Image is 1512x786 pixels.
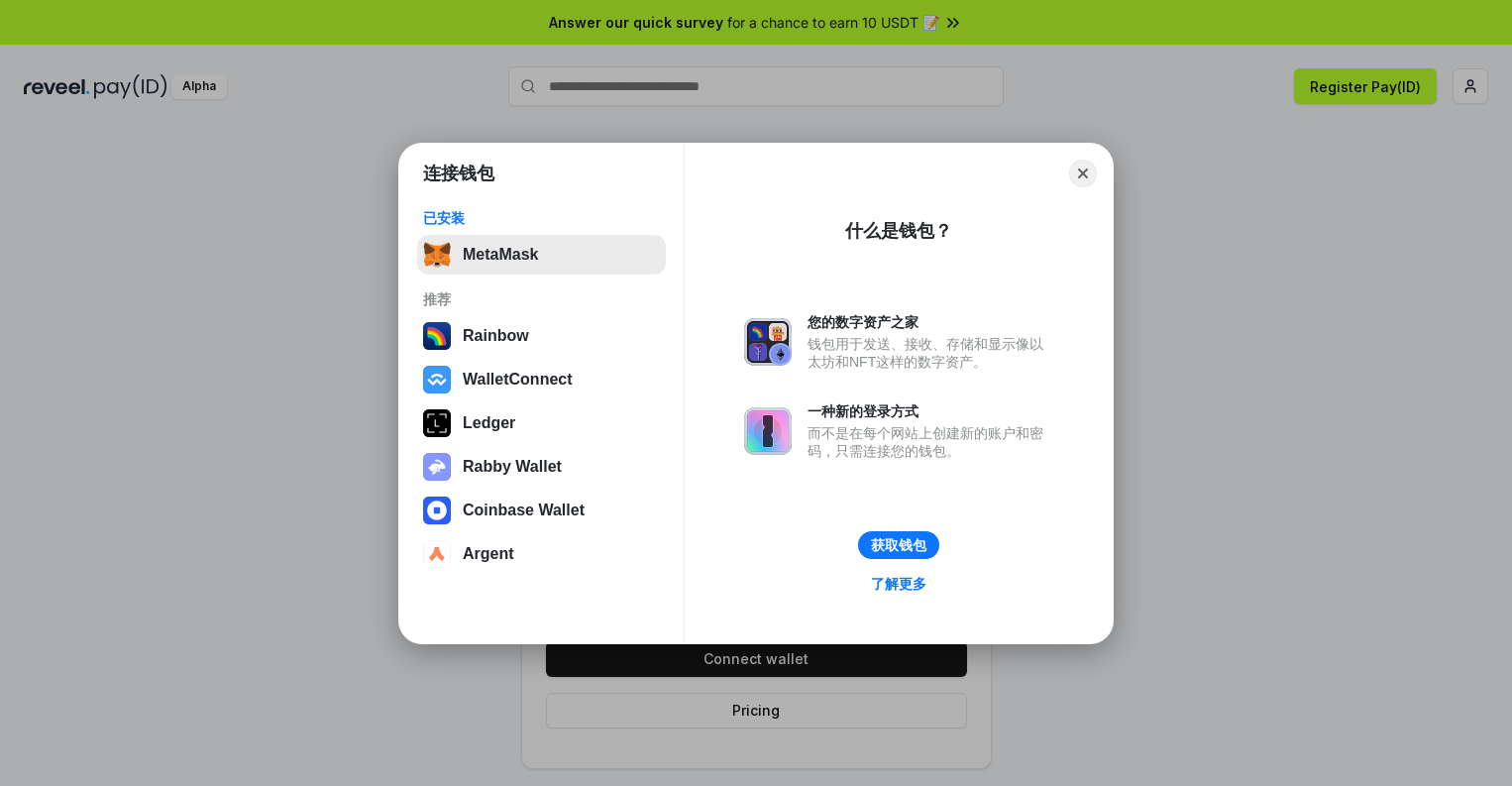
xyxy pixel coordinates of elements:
div: Rainbow [463,327,529,345]
div: Coinbase Wallet [463,502,585,519]
div: Ledger [463,414,515,432]
img: svg+xml,%3Csvg%20xmlns%3D%22http%3A%2F%2Fwww.w3.org%2F2000%2Fsvg%22%20width%3D%2228%22%20height%3... [423,409,451,437]
div: 钱包用于发送、接收、存储和显示像以太坊和NFT这样的数字资产。 [808,335,1053,371]
div: 推荐 [423,290,660,308]
button: 获取钱包 [858,531,939,559]
img: svg+xml,%3Csvg%20width%3D%2228%22%20height%3D%2228%22%20viewBox%3D%220%200%2028%2028%22%20fill%3D... [423,497,451,524]
div: 您的数字资产之家 [808,313,1053,331]
button: Coinbase Wallet [417,491,666,530]
div: 了解更多 [871,575,926,593]
img: svg+xml,%3Csvg%20width%3D%22120%22%20height%3D%22120%22%20viewBox%3D%220%200%20120%20120%22%20fil... [423,322,451,350]
img: svg+xml,%3Csvg%20xmlns%3D%22http%3A%2F%2Fwww.w3.org%2F2000%2Fsvg%22%20fill%3D%22none%22%20viewBox... [744,318,792,366]
h1: 连接钱包 [423,162,494,185]
button: Close [1069,160,1097,187]
a: 了解更多 [859,571,938,597]
button: Argent [417,534,666,574]
button: WalletConnect [417,360,666,399]
div: MetaMask [463,246,538,264]
img: svg+xml,%3Csvg%20width%3D%2228%22%20height%3D%2228%22%20viewBox%3D%220%200%2028%2028%22%20fill%3D... [423,366,451,393]
div: 什么是钱包？ [845,219,952,243]
div: Argent [463,545,514,563]
button: Ledger [417,403,666,443]
img: svg+xml,%3Csvg%20width%3D%2228%22%20height%3D%2228%22%20viewBox%3D%220%200%2028%2028%22%20fill%3D... [423,540,451,568]
img: svg+xml,%3Csvg%20xmlns%3D%22http%3A%2F%2Fwww.w3.org%2F2000%2Fsvg%22%20fill%3D%22none%22%20viewBox... [744,407,792,455]
div: 获取钱包 [871,536,926,554]
div: 而不是在每个网站上创建新的账户和密码，只需连接您的钱包。 [808,424,1053,460]
button: Rabby Wallet [417,447,666,487]
img: svg+xml,%3Csvg%20xmlns%3D%22http%3A%2F%2Fwww.w3.org%2F2000%2Fsvg%22%20fill%3D%22none%22%20viewBox... [423,453,451,481]
div: 一种新的登录方式 [808,402,1053,420]
img: svg+xml,%3Csvg%20fill%3D%22none%22%20height%3D%2233%22%20viewBox%3D%220%200%2035%2033%22%20width%... [423,241,451,269]
div: 已安装 [423,209,660,227]
button: MetaMask [417,235,666,275]
div: Rabby Wallet [463,458,562,476]
div: WalletConnect [463,371,573,389]
button: Rainbow [417,316,666,356]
